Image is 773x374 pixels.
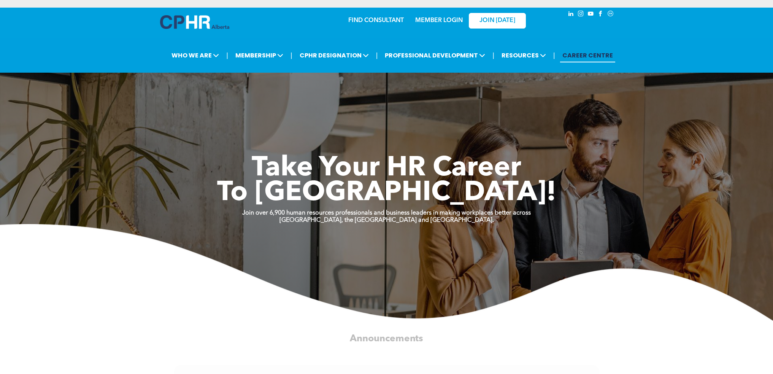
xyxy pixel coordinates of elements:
span: PROFESSIONAL DEVELOPMENT [383,48,487,62]
span: RESOURCES [499,48,548,62]
a: instagram [577,10,585,20]
span: To [GEOGRAPHIC_DATA]! [217,180,556,207]
span: JOIN [DATE] [479,17,515,24]
li: | [290,48,292,63]
a: youtube [587,10,595,20]
a: FIND CONSULTANT [348,18,404,24]
a: facebook [597,10,605,20]
span: Take Your HR Career [252,155,521,182]
li: | [492,48,494,63]
a: Social network [606,10,615,20]
strong: Join over 6,900 human resources professionals and business leaders in making workplaces better ac... [242,210,531,216]
li: | [553,48,555,63]
a: linkedin [567,10,575,20]
strong: [GEOGRAPHIC_DATA], the [GEOGRAPHIC_DATA] and [GEOGRAPHIC_DATA]. [279,217,494,223]
a: CAREER CENTRE [560,48,615,62]
li: | [376,48,378,63]
span: CPHR DESIGNATION [297,48,371,62]
span: WHO WE ARE [169,48,221,62]
img: A blue and white logo for cp alberta [160,15,229,29]
span: Announcements [350,334,423,344]
span: MEMBERSHIP [233,48,286,62]
a: MEMBER LOGIN [415,18,463,24]
li: | [226,48,228,63]
a: JOIN [DATE] [469,13,526,29]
